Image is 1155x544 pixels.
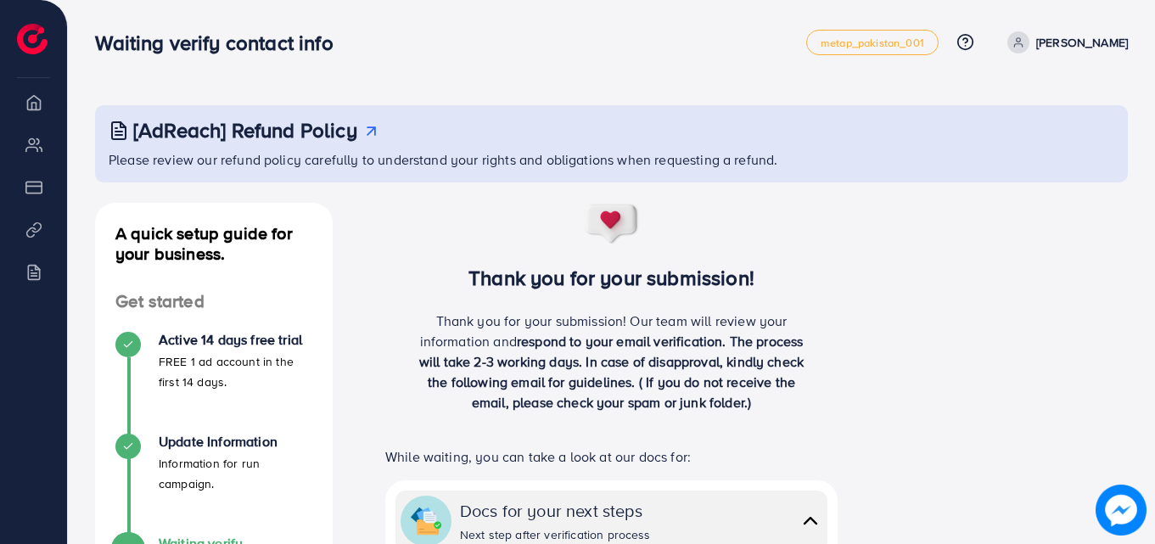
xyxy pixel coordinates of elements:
p: FREE 1 ad account in the first 14 days. [159,351,312,392]
span: metap_pakistan_001 [821,37,924,48]
img: success [584,203,640,245]
p: Please review our refund policy carefully to understand your rights and obligations when requesti... [109,149,1118,170]
h3: [AdReach] Refund Policy [133,118,357,143]
img: collapse [799,508,822,533]
span: respond to your email verification. The process will take 2-3 working days. In case of disapprova... [419,332,804,412]
li: Update Information [95,434,333,536]
li: Active 14 days free trial [95,332,333,434]
a: [PERSON_NAME] [1001,31,1128,53]
a: metap_pakistan_001 [806,30,939,55]
p: While waiting, you can take a look at our docs for: [385,446,838,467]
p: [PERSON_NAME] [1036,32,1128,53]
p: Thank you for your submission! Our team will review your information and [411,311,813,412]
h4: Update Information [159,434,312,450]
div: Next step after verification process [460,526,651,543]
h4: A quick setup guide for your business. [95,223,333,264]
img: logo [17,24,48,54]
h4: Get started [95,291,333,312]
p: Information for run campaign. [159,453,312,494]
img: image [1096,485,1147,536]
h4: Active 14 days free trial [159,332,312,348]
img: collapse [411,506,441,536]
h3: Waiting verify contact info [95,31,346,55]
div: Docs for your next steps [460,498,651,523]
h3: Thank you for your submission! [360,266,863,290]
